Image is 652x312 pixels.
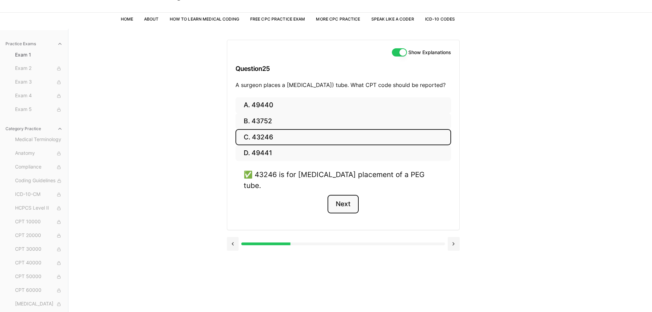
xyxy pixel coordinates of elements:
[408,50,451,55] label: Show Explanations
[235,145,451,161] button: D. 49441
[15,232,63,239] span: CPT 20000
[12,175,65,186] button: Coding Guidelines
[250,16,305,22] a: Free CPC Practice Exam
[15,78,63,86] span: Exam 3
[121,16,133,22] a: Home
[235,129,451,145] button: C. 43246
[235,113,451,129] button: B. 43752
[12,77,65,88] button: Exam 3
[3,123,65,134] button: Category Practice
[15,287,63,294] span: CPT 60000
[12,134,65,145] button: Medical Terminology
[15,191,63,198] span: ICD-10-CM
[12,258,65,269] button: CPT 40000
[15,150,63,157] span: Anatomy
[371,16,414,22] a: Speak Like a Coder
[12,216,65,227] button: CPT 10000
[12,299,65,310] button: [MEDICAL_DATA]
[12,49,65,60] button: Exam 1
[15,273,63,280] span: CPT 50000
[12,162,65,173] button: Compliance
[425,16,455,22] a: ICD-10 Codes
[144,16,159,22] a: About
[12,244,65,255] button: CPT 30000
[15,136,63,143] span: Medical Terminology
[15,106,63,113] span: Exam 5
[12,104,65,115] button: Exam 5
[15,177,63,185] span: Coding Guidelines
[12,148,65,159] button: Anatomy
[15,218,63,226] span: CPT 10000
[235,81,451,89] p: A surgeon places a [MEDICAL_DATA]) tube. What CPT code should be reported?
[12,189,65,200] button: ICD-10-CM
[15,51,63,58] span: Exam 1
[15,65,63,72] span: Exam 2
[12,285,65,296] button: CPT 60000
[235,59,451,79] h3: Question 25
[12,203,65,214] button: HCPCS Level II
[244,169,443,190] div: ✅ 43246 is for [MEDICAL_DATA] placement of a PEG tube.
[12,90,65,101] button: Exam 4
[15,246,63,253] span: CPT 30000
[12,271,65,282] button: CPT 50000
[15,300,63,308] span: [MEDICAL_DATA]
[328,195,359,213] button: Next
[12,63,65,74] button: Exam 2
[15,259,63,267] span: CPT 40000
[3,38,65,49] button: Practice Exams
[235,97,451,113] button: A. 49440
[15,92,63,100] span: Exam 4
[12,230,65,241] button: CPT 20000
[15,163,63,171] span: Compliance
[15,204,63,212] span: HCPCS Level II
[170,16,239,22] a: How to Learn Medical Coding
[316,16,360,22] a: More CPC Practice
